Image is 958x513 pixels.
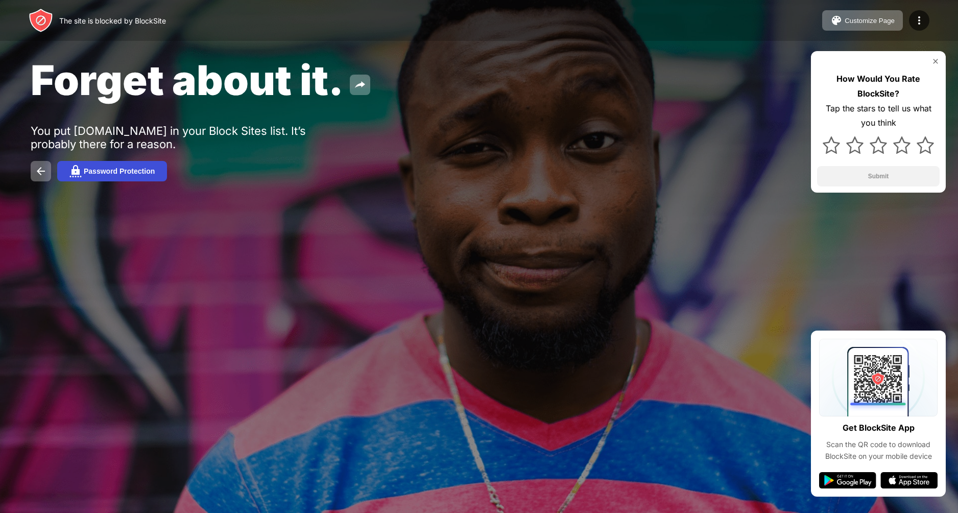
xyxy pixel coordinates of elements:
[35,165,47,177] img: back.svg
[822,10,903,31] button: Customize Page
[69,165,82,177] img: password.svg
[917,136,934,154] img: star.svg
[880,472,938,488] img: app-store.svg
[830,14,843,27] img: pallet.svg
[819,439,938,462] div: Scan the QR code to download BlockSite on your mobile device
[817,166,940,186] button: Submit
[59,16,166,25] div: The site is blocked by BlockSite
[845,17,895,25] div: Customize Page
[817,101,940,131] div: Tap the stars to tell us what you think
[823,136,840,154] img: star.svg
[29,8,53,33] img: header-logo.svg
[931,57,940,65] img: rate-us-close.svg
[84,167,155,175] div: Password Protection
[819,339,938,416] img: qrcode.svg
[843,421,915,435] div: Get BlockSite App
[817,72,940,101] div: How Would You Rate BlockSite?
[913,14,925,27] img: menu-icon.svg
[31,124,346,151] div: You put [DOMAIN_NAME] in your Block Sites list. It’s probably there for a reason.
[893,136,911,154] img: star.svg
[870,136,887,154] img: star.svg
[846,136,864,154] img: star.svg
[819,472,876,488] img: google-play.svg
[57,161,167,181] button: Password Protection
[31,55,344,105] span: Forget about it.
[354,79,366,91] img: share.svg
